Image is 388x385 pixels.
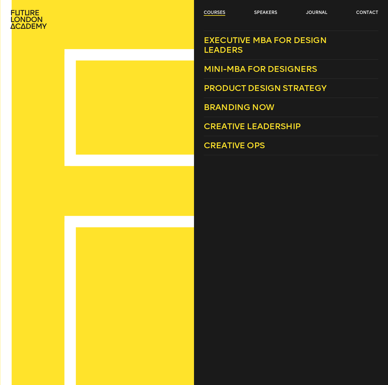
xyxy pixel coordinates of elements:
span: Branding Now [204,102,274,112]
a: journal [306,10,327,16]
span: Mini-MBA for Designers [204,64,317,74]
span: Creative Leadership [204,121,301,131]
span: Product Design Strategy [204,83,327,93]
span: Creative Ops [204,140,265,150]
a: contact [356,10,378,16]
a: Mini-MBA for Designers [204,60,378,79]
a: speakers [254,10,277,16]
a: courses [204,10,225,16]
a: Executive MBA for Design Leaders [204,31,378,60]
a: Branding Now [204,98,378,117]
span: Executive MBA for Design Leaders [204,35,327,55]
a: Creative Ops [204,136,378,155]
a: Product Design Strategy [204,79,378,98]
a: Creative Leadership [204,117,378,136]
